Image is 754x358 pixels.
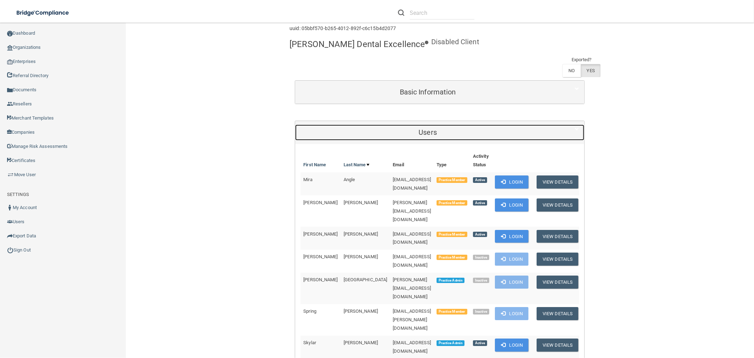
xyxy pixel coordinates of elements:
[398,10,404,16] img: ic-search.3b580494.png
[303,254,338,259] span: [PERSON_NAME]
[437,340,464,346] span: Practice Admin
[303,308,316,314] span: Spring
[393,277,431,299] span: [PERSON_NAME][EMAIL_ADDRESS][DOMAIN_NAME]
[473,278,490,283] span: Inactive
[434,149,470,172] th: Type
[437,255,467,260] span: Practice Member
[470,149,492,172] th: Activity Status
[7,45,13,51] img: organization-icon.f8decf85.png
[562,56,601,64] td: Exported?
[495,230,528,243] button: Login
[437,200,467,206] span: Practice Member
[437,232,467,237] span: Practice Member
[7,31,13,36] img: ic_dashboard_dark.d01f4a41.png
[344,308,378,314] span: [PERSON_NAME]
[7,247,13,253] img: ic_power_dark.7ecde6b1.png
[537,198,578,212] button: View Details
[437,177,467,183] span: Practice Member
[537,175,578,189] button: View Details
[495,276,528,289] button: Login
[303,161,326,169] a: First Name
[344,254,378,259] span: [PERSON_NAME]
[437,278,464,283] span: Practice Admin
[393,340,431,354] span: [EMAIL_ADDRESS][DOMAIN_NAME]
[393,200,431,222] span: [PERSON_NAME][EMAIL_ADDRESS][DOMAIN_NAME]
[7,219,13,225] img: icon-users.e205127d.png
[344,161,370,169] a: Last Name
[344,277,387,282] span: [GEOGRAPHIC_DATA]
[393,254,431,268] span: [EMAIL_ADDRESS][DOMAIN_NAME]
[495,253,528,266] button: Login
[300,125,579,140] a: Users
[344,200,378,205] span: [PERSON_NAME]
[11,6,76,20] img: bridge_compliance_login_screen.278c3ca4.svg
[7,190,29,199] label: SETTINGS
[431,35,479,48] p: Disabled Client
[537,253,578,266] button: View Details
[410,6,474,19] input: Search
[290,40,425,49] h4: [PERSON_NAME] Dental Excellence
[300,128,555,136] h5: Users
[473,255,490,260] span: Inactive
[437,309,467,314] span: Practice Member
[303,340,316,345] span: Skylar
[393,231,431,245] span: [EMAIL_ADDRESS][DOMAIN_NAME]
[495,175,528,189] button: Login
[344,231,378,237] span: [PERSON_NAME]
[537,276,578,289] button: View Details
[7,59,13,64] img: enterprise.0d942306.png
[300,88,555,96] h5: Basic Information
[537,307,578,320] button: View Details
[473,232,487,237] span: Active
[495,339,528,352] button: Login
[7,87,13,93] img: icon-documents.8dae5593.png
[473,340,487,346] span: Active
[303,231,338,237] span: [PERSON_NAME]
[393,177,431,191] span: [EMAIL_ADDRESS][DOMAIN_NAME]
[473,177,487,183] span: Active
[7,205,13,210] img: ic_user_dark.df1a06c3.png
[390,149,434,172] th: Email
[7,233,13,239] img: icon-export.b9366987.png
[303,277,338,282] span: [PERSON_NAME]
[300,84,579,100] a: Basic Information
[344,340,378,345] span: [PERSON_NAME]
[581,64,601,77] label: YES
[537,230,578,243] button: View Details
[7,101,13,107] img: ic_reseller.de258add.png
[562,64,580,77] label: NO
[495,307,528,320] button: Login
[303,177,312,182] span: Mira
[290,26,396,31] h6: uuid: 05bbf570-b265-4012-892f-c6c15b4d2077
[473,309,490,314] span: Inactive
[303,200,338,205] span: [PERSON_NAME]
[344,177,355,182] span: Angle
[473,200,487,206] span: Active
[537,339,578,352] button: View Details
[7,171,14,178] img: briefcase.64adab9b.png
[393,308,431,331] span: [EMAIL_ADDRESS][PERSON_NAME][DOMAIN_NAME]
[495,198,528,212] button: Login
